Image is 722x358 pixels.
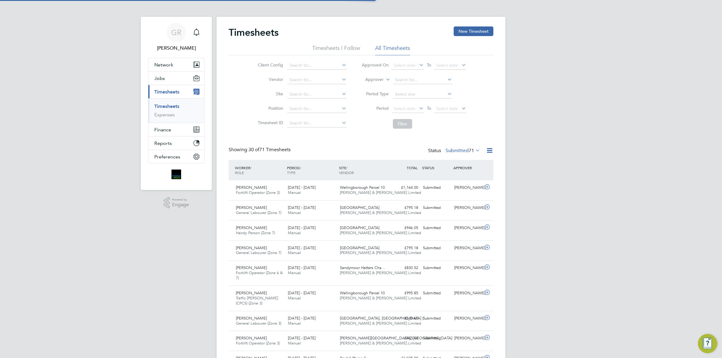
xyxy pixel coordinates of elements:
div: Status [428,147,481,155]
label: Submitted [446,148,480,154]
div: [PERSON_NAME] [452,288,483,298]
span: General Labourer (Zone 7) [236,250,281,255]
button: Preferences [148,150,204,163]
span: Select date [436,106,458,111]
span: Handy Person (Zone 7) [236,230,275,235]
label: Approver [356,77,384,83]
input: Search for... [287,76,347,84]
div: £795.18 [389,243,421,253]
div: £1,164.00 [389,183,421,193]
span: [GEOGRAPHIC_DATA], [GEOGRAPHIC_DATA] (… [340,316,427,321]
span: [DATE] - [DATE] [288,205,316,210]
input: Search for... [287,119,347,127]
span: Manual [288,321,301,326]
span: Manual [288,270,301,275]
span: Manual [288,250,301,255]
span: [PERSON_NAME] & [PERSON_NAME] Limited [340,270,421,275]
div: STATUS [421,162,452,173]
span: [PERSON_NAME] [236,335,267,341]
span: Select date [394,63,415,68]
div: £946.05 [389,223,421,233]
span: [GEOGRAPHIC_DATA] [340,205,379,210]
div: PERIOD [285,162,338,178]
span: Gareth Richardson [148,44,205,52]
span: [PERSON_NAME] & [PERSON_NAME] Limited [340,321,421,326]
label: Client Config [256,62,283,68]
span: Network [154,62,173,68]
span: / [300,165,301,170]
span: [GEOGRAPHIC_DATA] [340,245,379,250]
label: Vendor [256,77,283,82]
span: [PERSON_NAME] [236,245,267,250]
span: Forklift Operator (Zone 6 & 7) [236,270,283,280]
span: / [250,165,251,170]
span: [PERSON_NAME] [236,316,267,321]
button: Reports [148,136,204,150]
div: [PERSON_NAME] [452,203,483,213]
input: Search for... [287,90,347,99]
span: [PERSON_NAME] [236,290,267,295]
div: Submitted [421,314,452,323]
button: Finance [148,123,204,136]
button: Jobs [148,72,204,85]
span: Wellingborough Parcel 10 [340,185,385,190]
div: [PERSON_NAME] [452,183,483,193]
div: [PERSON_NAME] [452,333,483,343]
label: Period Type [362,91,389,96]
span: Preferences [154,154,180,160]
div: Submitted [421,263,452,273]
a: Go to home page [148,170,205,179]
span: [PERSON_NAME] [236,265,267,270]
span: / [346,165,347,170]
span: VENDOR [339,170,354,175]
span: GR [171,29,181,36]
span: Manual [288,341,301,346]
span: [PERSON_NAME] [236,185,267,190]
span: Forklift Operator (Zone 3) [236,190,280,195]
label: Approved On [362,62,389,68]
div: Submitted [421,333,452,343]
span: Powered by [172,197,189,202]
a: GR[PERSON_NAME] [148,23,205,52]
span: Forklift Operator (Zone 3) [236,341,280,346]
span: Manual [288,210,301,215]
div: £830.52 [389,263,421,273]
span: TYPE [287,170,295,175]
span: [PERSON_NAME] & [PERSON_NAME] Limited [340,190,421,195]
span: To [425,61,433,69]
span: Wellingborough Parcel 10 [340,290,385,295]
div: Submitted [421,223,452,233]
span: General Labourer (Zone 3) [236,321,281,326]
span: [DATE] - [DATE] [288,265,316,270]
span: [PERSON_NAME] [236,225,267,230]
div: SITE [338,162,390,178]
span: Select date [394,106,415,111]
span: [DATE] - [DATE] [288,245,316,250]
span: [DATE] - [DATE] [288,316,316,321]
span: [PERSON_NAME] & [PERSON_NAME] Limited [340,341,421,346]
input: Search for... [393,76,452,84]
div: APPROVER [452,162,483,173]
div: [PERSON_NAME] [452,263,483,273]
span: Timesheets [154,89,179,95]
input: Search for... [287,61,347,70]
label: Period [362,106,389,111]
div: [PERSON_NAME] [452,243,483,253]
span: Sandymoor Hatters Cha… [340,265,385,270]
span: [DATE] - [DATE] [288,335,316,341]
div: £995.85 [389,288,421,298]
span: [PERSON_NAME] & [PERSON_NAME] Limited [340,230,421,235]
div: £849.60 [389,314,421,323]
button: Network [148,58,204,71]
div: £465.60 [389,333,421,343]
div: Submitted [421,203,452,213]
div: Showing [229,147,292,153]
div: Timesheets [148,98,204,123]
button: Filter [393,119,412,129]
span: 30 of [248,147,259,153]
span: [PERSON_NAME] & [PERSON_NAME] Limited [340,210,421,215]
span: Reports [154,140,172,146]
span: 71 Timesheets [248,147,291,153]
span: Finance [154,127,171,133]
input: Select one [393,90,452,99]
